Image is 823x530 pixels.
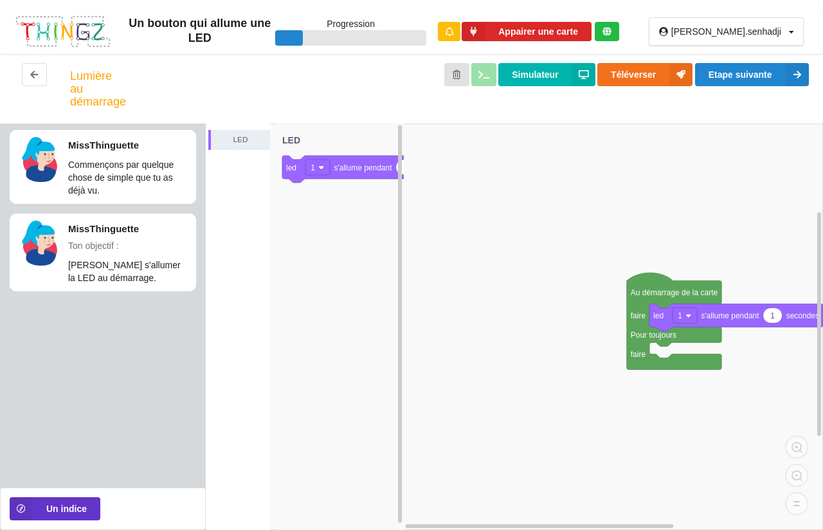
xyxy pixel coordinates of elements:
text: 1 [311,163,315,172]
div: [PERSON_NAME].senhadji [671,27,781,36]
text: s'allume pendant [334,163,392,172]
button: Appairer une carte [462,22,592,42]
img: thingz_logo.png [15,15,111,49]
text: secondes [786,311,819,320]
div: Un bouton qui allume une LED [125,16,276,46]
text: Au démarrage de la carte [631,288,718,297]
div: LED [211,133,270,146]
button: Annuler les modifications et revenir au début de l'étape [444,63,469,86]
text: 1 [770,311,775,320]
div: Tu es connecté au serveur de création de Thingz [595,22,619,41]
text: LED [282,135,300,145]
p: Ton objectif : [68,239,189,252]
text: led [653,311,664,320]
p: [PERSON_NAME] s'allumer la LED au démarrage. [68,259,189,284]
text: faire [631,350,646,359]
button: Etape suivante [695,63,809,86]
p: MissThinguette [68,138,189,152]
text: s'allume pendant [701,311,759,320]
button: Un indice [10,497,100,520]
text: Pour toujours [631,331,676,340]
div: Lumière au démarrage [70,69,126,108]
button: Téléverser [597,63,692,86]
text: led [286,163,296,172]
p: Commençons par quelque chose de simple que tu as déjà vu. [68,158,189,197]
text: faire [631,311,646,320]
p: Progression [275,17,426,30]
button: Simulateur [498,63,595,86]
text: 1 [678,311,682,320]
p: MissThinguette [68,222,189,235]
